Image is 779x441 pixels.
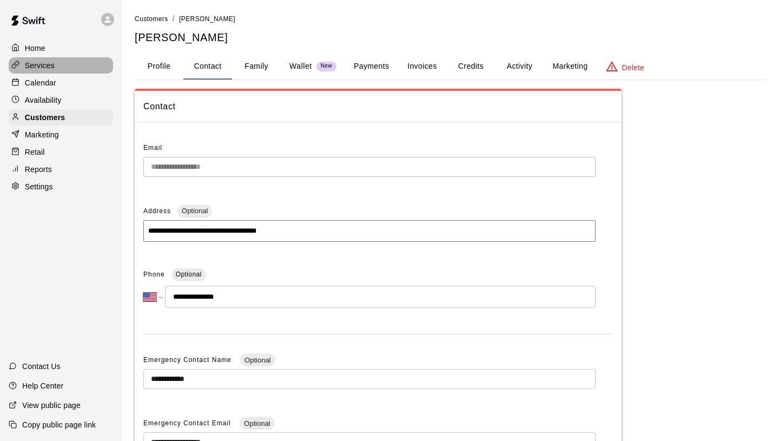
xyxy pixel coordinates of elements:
span: Emergency Contact Email [143,419,233,427]
p: Reports [25,164,52,175]
p: Services [25,60,55,71]
p: Delete [622,62,644,73]
p: Customers [25,112,65,123]
p: View public page [22,400,81,411]
a: Availability [9,92,113,108]
button: Invoices [398,54,446,80]
a: Reports [9,161,113,177]
span: Optional [240,356,275,364]
span: Address [143,207,171,215]
p: Calendar [25,77,56,88]
span: Phone [143,266,165,284]
span: Email [143,144,162,152]
p: Wallet [289,61,312,72]
div: basic tabs example [135,54,766,80]
button: Payments [345,54,398,80]
span: Optional [176,271,202,278]
p: Home [25,43,45,54]
button: Family [232,54,281,80]
a: Home [9,40,113,56]
p: Copy public page link [22,419,96,430]
p: Settings [25,181,53,192]
li: / [173,13,175,24]
p: Marketing [25,129,59,140]
span: Optional [240,419,274,427]
button: Contact [183,54,232,80]
a: Marketing [9,127,113,143]
div: The email of an existing customer can only be changed by the customer themselves at https://book.... [143,157,596,177]
a: Calendar [9,75,113,91]
a: Customers [9,109,113,126]
p: Retail [25,147,45,157]
span: [PERSON_NAME] [179,15,235,23]
a: Settings [9,179,113,195]
button: Marketing [544,54,596,80]
span: Customers [135,15,168,23]
p: Availability [25,95,62,106]
span: New [316,63,336,70]
a: Retail [9,144,113,160]
a: Customers [135,14,168,23]
span: Contact [143,100,613,114]
button: Activity [495,54,544,80]
button: Credits [446,54,495,80]
button: Profile [135,54,183,80]
span: Emergency Contact Name [143,356,234,364]
p: Contact Us [22,361,61,372]
h5: [PERSON_NAME] [135,30,766,45]
span: Optional [177,207,212,215]
a: Services [9,57,113,74]
nav: breadcrumb [135,13,766,25]
p: Help Center [22,380,63,391]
